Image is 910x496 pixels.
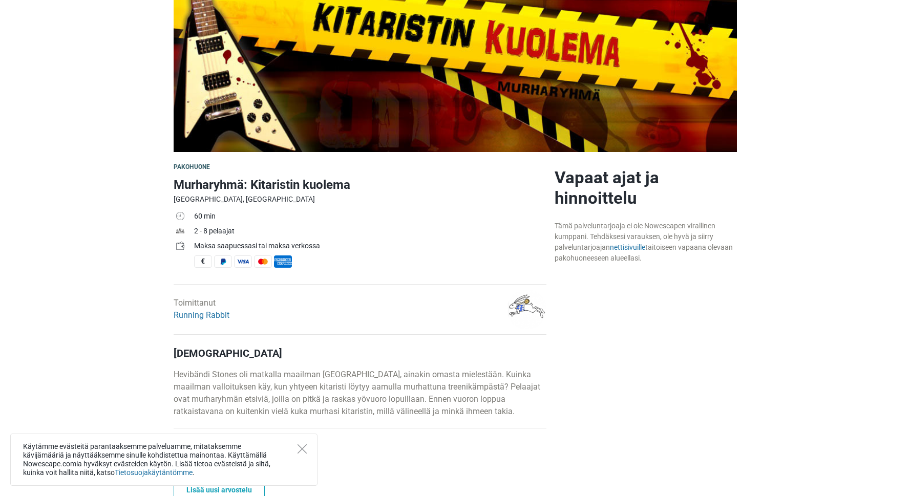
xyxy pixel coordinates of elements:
[115,468,193,477] a: Tietosuojakäytäntömme
[555,167,737,208] h2: Vapaat ajat ja hinnoittelu
[174,176,546,194] h1: Murharyhmä: Kitaristin kuolema
[194,210,546,225] td: 60 min
[174,194,546,205] div: [GEOGRAPHIC_DATA], [GEOGRAPHIC_DATA]
[174,163,210,170] span: Pakohuone
[214,255,232,268] span: PayPal
[174,444,546,478] h2: Pelaaja-arvostelut
[194,241,546,251] div: Maksa saapuessasi tai maksa verkossa
[174,347,546,359] h4: [DEMOGRAPHIC_DATA]
[507,290,546,329] img: 258be18e31c81885l.png
[174,369,546,418] p: Hevibändi Stones oli matkalla maailman [GEOGRAPHIC_DATA], ainakin omasta mielestään. Kuinka maail...
[274,255,292,268] span: American Express
[194,225,546,240] td: 2 - 8 pelaajat
[234,255,252,268] span: Visa
[174,297,229,321] div: Toimittanut
[555,221,737,264] div: Tämä palveluntarjoaja ei ole Nowescapen virallinen kumppani. Tehdäksesi varauksen, ole hyvä ja si...
[10,434,318,486] div: Käytämme evästeitä parantaaksemme palveluamme, mitataksemme kävijämääriä ja näyttääksemme sinulle...
[254,255,272,268] span: MasterCard
[174,310,229,320] a: Running Rabbit
[610,243,645,251] a: nettisivuille
[298,444,307,454] button: Close
[194,255,212,268] span: Käteinen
